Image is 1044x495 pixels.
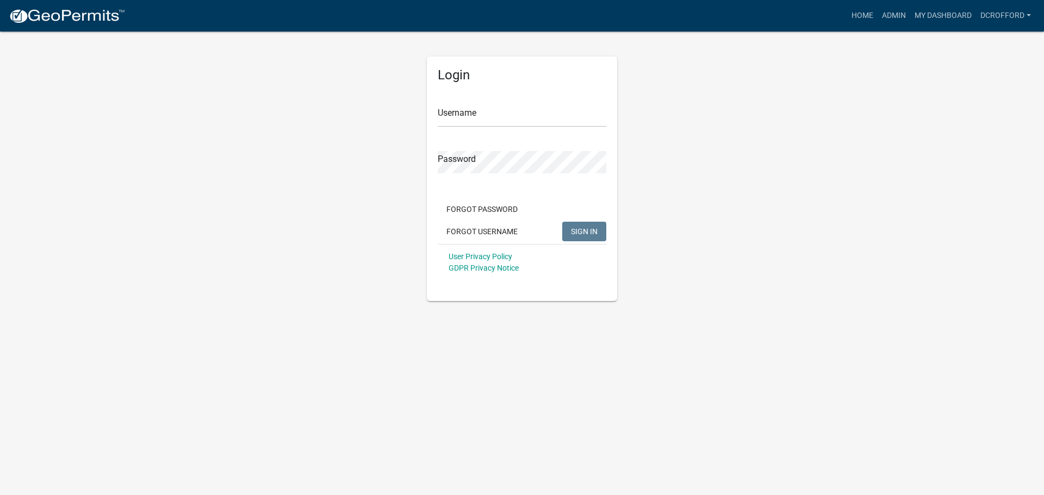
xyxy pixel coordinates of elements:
[449,264,519,272] a: GDPR Privacy Notice
[438,222,526,241] button: Forgot Username
[449,252,512,261] a: User Privacy Policy
[438,67,606,83] h5: Login
[571,227,598,235] span: SIGN IN
[847,5,878,26] a: Home
[910,5,976,26] a: My Dashboard
[878,5,910,26] a: Admin
[438,199,526,219] button: Forgot Password
[976,5,1035,26] a: dcrofford
[562,222,606,241] button: SIGN IN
